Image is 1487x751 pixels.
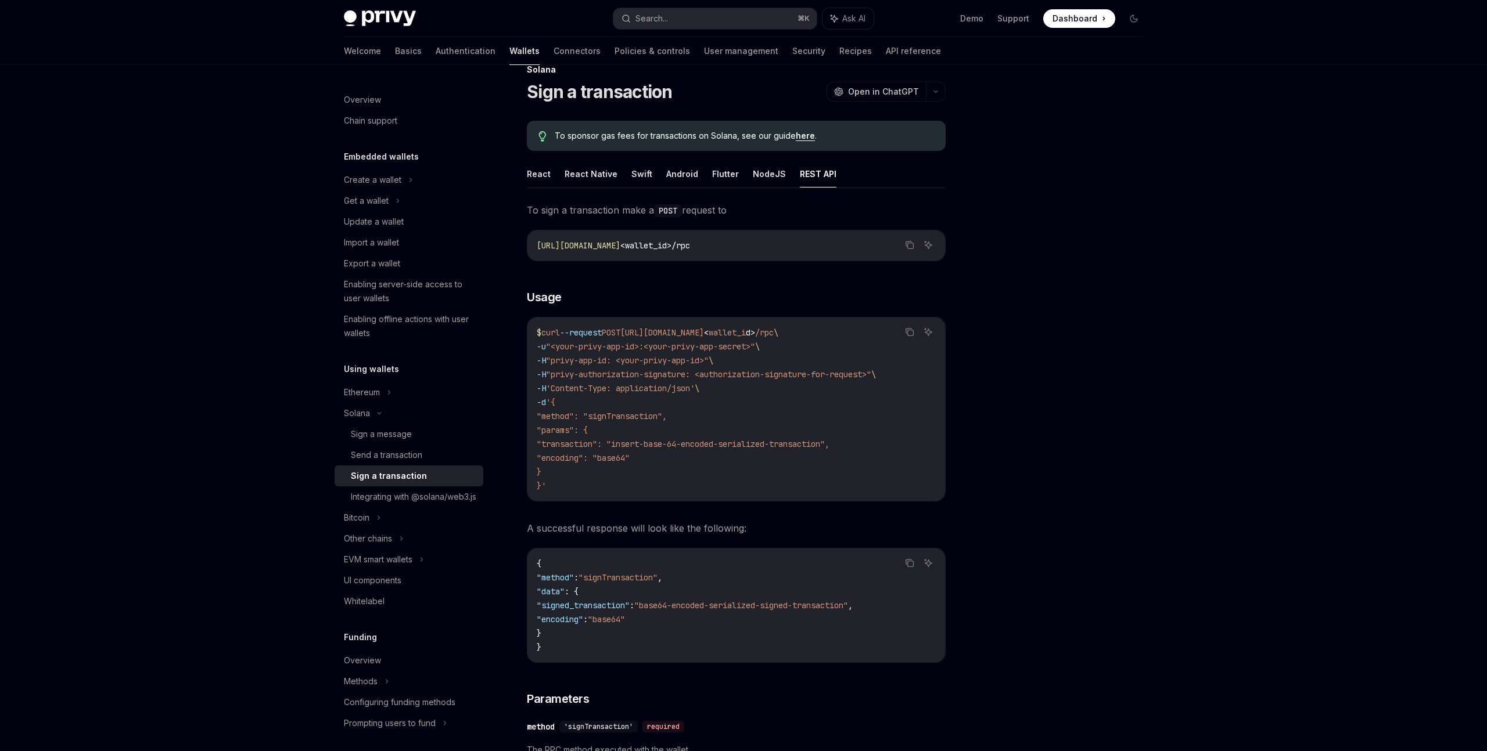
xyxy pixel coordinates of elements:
div: Chain support [344,114,397,128]
div: Sign a transaction [351,469,427,483]
div: Overview [344,653,381,667]
a: Basics [395,37,422,65]
span: "base64-encoded-serialized-signed-transaction" [634,600,848,611]
span: } [537,628,541,638]
div: Enabling offline actions with user wallets [344,312,476,340]
span: "method": "signTransaction", [537,411,667,421]
span: "signTransaction" [579,572,658,583]
span: [URL][DOMAIN_NAME] [537,240,620,251]
a: Recipes [839,37,872,65]
a: Overview [335,650,483,671]
a: Update a wallet [335,211,483,232]
a: Overview [335,89,483,110]
span: } [537,467,541,477]
div: Enabling server-side access to user wallets [344,277,476,305]
a: User management [704,37,778,65]
code: POST [654,204,682,217]
button: Ask AI [921,555,936,571]
a: Security [792,37,825,65]
a: Support [997,13,1029,24]
span: To sponsor gas fees for transactions on Solana, see our guide . [555,130,934,142]
a: Welcome [344,37,381,65]
div: Ethereum [344,385,380,399]
div: EVM smart wallets [344,553,412,566]
a: Authentication [436,37,495,65]
div: Search... [635,12,668,26]
span: "transaction": "insert-base-64-encoded-serialized-transaction", [537,439,829,449]
span: : [583,614,588,624]
div: Update a wallet [344,215,404,229]
div: Methods [344,674,378,688]
div: Send a transaction [351,448,422,462]
a: Policies & controls [615,37,690,65]
div: Integrating with @solana/web3.js [351,490,476,504]
span: Open in ChatGPT [848,86,919,98]
span: -u [537,341,546,352]
span: , [658,572,662,583]
span: "data" [537,586,565,597]
button: Ask AI [921,237,936,252]
div: UI components [344,573,401,587]
span: --request [560,327,602,338]
span: /rpc [755,327,774,338]
a: Wallets [509,37,540,65]
span: [URL][DOMAIN_NAME] [620,327,704,338]
h5: Embedded wallets [344,150,419,164]
div: Prompting users to fund [344,716,436,730]
span: { [537,558,541,569]
img: dark logo [344,10,416,27]
button: Flutter [712,160,739,187]
span: "encoding" [537,614,583,624]
span: \ [755,341,760,352]
span: -d [537,397,546,407]
span: : { [565,586,579,597]
span: -H [537,369,546,380]
span: \ [774,327,778,338]
a: Sign a transaction [335,465,483,486]
span: , [848,600,853,611]
a: Integrating with @solana/web3.js [335,486,483,507]
span: } [537,642,541,652]
span: < [704,327,709,338]
a: Connectors [554,37,601,65]
span: : [630,600,634,611]
div: method [527,721,555,732]
a: Configuring funding methods [335,692,483,713]
span: curl [541,327,560,338]
button: Search...⌘K [613,8,817,29]
span: 'signTransaction' [564,722,633,731]
div: required [642,721,684,732]
span: "base64" [588,614,625,624]
button: Copy the contents from the code block [902,555,917,571]
a: Enabling offline actions with user wallets [335,309,483,344]
a: UI components [335,570,483,591]
span: '{ [546,397,555,407]
div: Sign a message [351,427,412,441]
span: Ask AI [842,13,865,24]
h5: Funding [344,630,377,644]
span: : [574,572,579,583]
a: Whitelabel [335,591,483,612]
span: d [746,327,750,338]
div: Get a wallet [344,194,389,208]
span: POST [602,327,620,338]
span: }' [537,481,546,491]
button: Android [666,160,698,187]
span: $ [537,327,541,338]
span: "params": { [537,425,588,435]
button: NodeJS [753,160,786,187]
button: Toggle dark mode [1125,9,1143,28]
span: "<your-privy-app-id>:<your-privy-app-secret>" [546,341,755,352]
span: wallet_i [709,327,746,338]
a: Enabling server-side access to user wallets [335,274,483,309]
span: Dashboard [1053,13,1097,24]
span: \ [695,383,699,393]
span: > [750,327,755,338]
span: "encoding": "base64" [537,453,630,463]
a: API reference [886,37,941,65]
div: Overview [344,93,381,107]
div: Other chains [344,532,392,546]
span: "privy-app-id: <your-privy-app-id>" [546,355,709,366]
div: Solana [344,406,370,420]
button: Ask AI [822,8,874,29]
